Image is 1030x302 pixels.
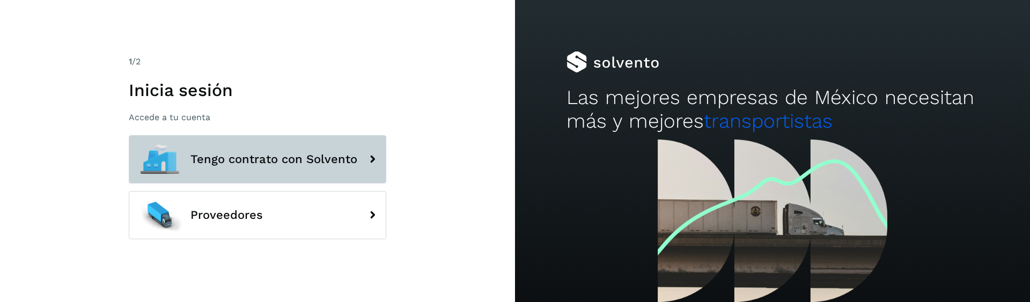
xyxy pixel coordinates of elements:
[129,55,386,68] div: /2
[566,86,979,134] h2: Las mejores empresas de México necesitan más y mejores
[129,135,386,183] button: Tengo contrato con Solvento
[129,112,386,122] p: Accede a tu cuenta
[129,56,132,67] span: 1
[129,80,386,100] h1: Inicia sesión
[190,209,263,222] span: Proveedores
[704,109,833,132] span: transportistas
[190,153,357,166] span: Tengo contrato con Solvento
[129,191,386,239] button: Proveedores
